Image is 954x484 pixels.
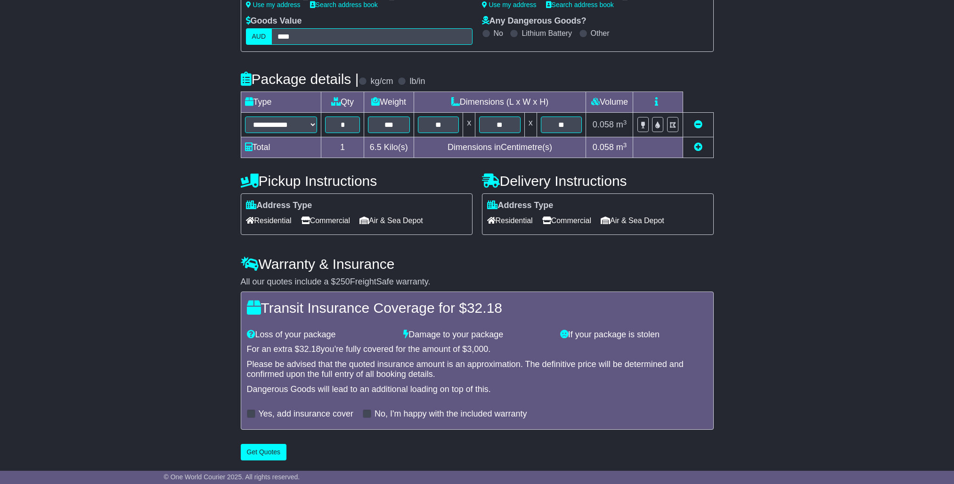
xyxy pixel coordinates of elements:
label: No, I'm happy with the included warranty [375,409,527,419]
span: 32.18 [467,300,502,316]
a: Add new item [694,142,702,152]
div: Loss of your package [242,330,399,340]
label: lb/in [409,76,425,87]
h4: Warranty & Insurance [241,256,714,272]
a: Use my address [246,1,301,8]
span: 250 [336,277,350,286]
label: Address Type [487,200,554,211]
div: Damage to your package [399,330,555,340]
span: 32.18 [300,344,321,354]
td: Kilo(s) [364,137,414,158]
label: No [494,29,503,38]
label: Other [591,29,610,38]
div: Dangerous Goods will lead to an additional loading on top of this. [247,384,708,395]
sup: 3 [623,142,627,149]
td: Type [241,92,321,113]
td: 1 [321,137,364,158]
span: 6.5 [370,142,382,152]
a: Search address book [546,1,614,8]
span: Commercial [542,213,591,228]
label: AUD [246,28,272,45]
a: Use my address [482,1,537,8]
td: x [524,113,537,137]
label: Address Type [246,200,312,211]
h4: Delivery Instructions [482,173,714,189]
span: Air & Sea Depot [601,213,664,228]
label: kg/cm [370,76,393,87]
span: © One World Courier 2025. All rights reserved. [164,473,300,481]
sup: 3 [623,119,627,126]
td: Weight [364,92,414,113]
span: 0.058 [593,142,614,152]
div: For an extra $ you're fully covered for the amount of $ . [247,344,708,355]
td: Qty [321,92,364,113]
span: Residential [246,213,292,228]
div: If your package is stolen [555,330,712,340]
h4: Transit Insurance Coverage for $ [247,300,708,316]
td: x [463,113,475,137]
label: Yes, add insurance cover [259,409,353,419]
span: Commercial [301,213,350,228]
div: All our quotes include a $ FreightSafe warranty. [241,277,714,287]
span: Residential [487,213,533,228]
label: Any Dangerous Goods? [482,16,587,26]
span: 3,000 [467,344,488,354]
span: m [616,120,627,129]
h4: Package details | [241,71,359,87]
td: Total [241,137,321,158]
span: m [616,142,627,152]
td: Dimensions in Centimetre(s) [414,137,586,158]
span: Air & Sea Depot [359,213,423,228]
label: Goods Value [246,16,302,26]
button: Get Quotes [241,444,287,460]
label: Lithium Battery [522,29,572,38]
a: Search address book [310,1,378,8]
h4: Pickup Instructions [241,173,473,189]
td: Dimensions (L x W x H) [414,92,586,113]
span: 0.058 [593,120,614,129]
div: Please be advised that the quoted insurance amount is an approximation. The definitive price will... [247,359,708,380]
a: Remove this item [694,120,702,129]
td: Volume [586,92,633,113]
